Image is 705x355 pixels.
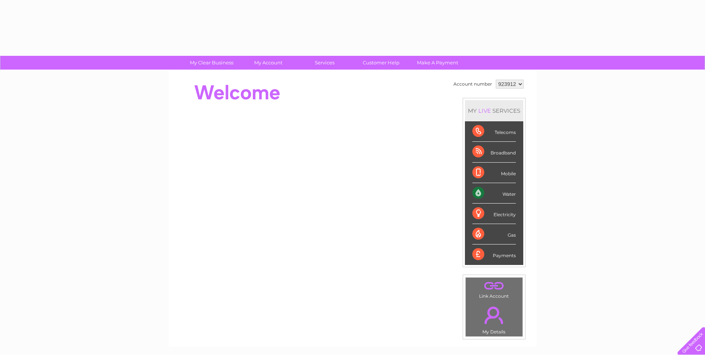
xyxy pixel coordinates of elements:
div: Water [472,183,516,204]
a: Services [294,56,355,70]
div: Telecoms [472,121,516,142]
a: . [468,279,521,292]
div: Broadband [472,142,516,162]
div: Mobile [472,163,516,183]
a: . [468,302,521,328]
div: Electricity [472,204,516,224]
td: My Details [465,300,523,337]
td: Link Account [465,277,523,301]
a: My Clear Business [181,56,242,70]
div: Payments [472,244,516,265]
div: LIVE [477,107,492,114]
a: Customer Help [350,56,412,70]
div: MY SERVICES [465,100,523,121]
div: Gas [472,224,516,244]
a: Make A Payment [407,56,468,70]
a: My Account [237,56,299,70]
td: Account number [452,78,494,90]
